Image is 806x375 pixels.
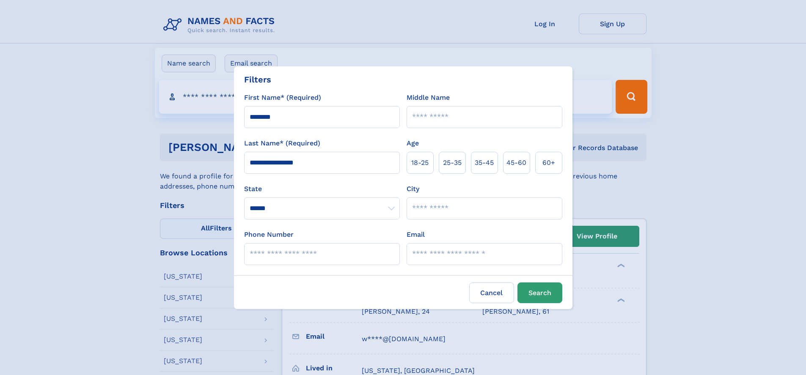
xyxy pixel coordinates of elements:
[407,93,450,103] label: Middle Name
[244,184,400,194] label: State
[469,282,514,303] label: Cancel
[517,282,562,303] button: Search
[244,73,271,86] div: Filters
[506,158,526,168] span: 45‑60
[407,184,419,194] label: City
[244,230,294,240] label: Phone Number
[542,158,555,168] span: 60+
[244,138,320,148] label: Last Name* (Required)
[407,230,425,240] label: Email
[411,158,429,168] span: 18‑25
[244,93,321,103] label: First Name* (Required)
[407,138,419,148] label: Age
[475,158,494,168] span: 35‑45
[443,158,462,168] span: 25‑35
